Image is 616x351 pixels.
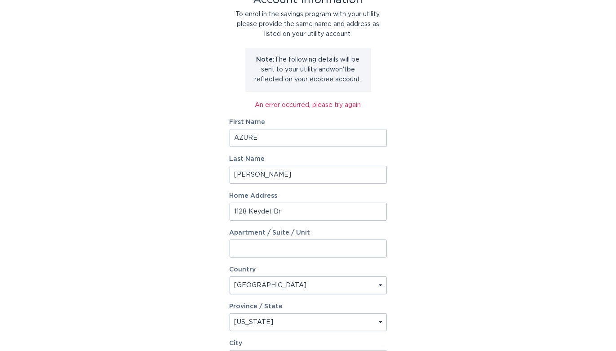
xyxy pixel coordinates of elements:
[257,57,275,63] strong: Note:
[230,119,387,125] label: First Name
[230,100,387,110] div: An error occurred, please try again
[230,156,387,162] label: Last Name
[230,193,387,199] label: Home Address
[230,9,387,39] div: To enrol in the savings program with your utility, please provide the same name and address as li...
[230,267,256,273] label: Country
[252,55,364,84] p: The following details will be sent to your utility and won't be reflected on your ecobee account.
[230,340,387,347] label: City
[230,303,283,310] label: Province / State
[230,230,387,236] label: Apartment / Suite / Unit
